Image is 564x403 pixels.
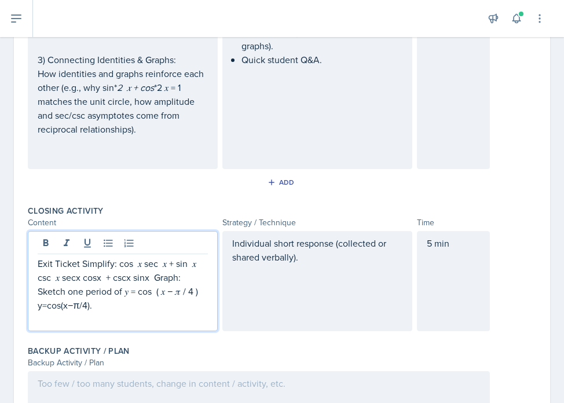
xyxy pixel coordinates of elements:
[232,236,402,264] p: Individual short response (collected or shared verbally).
[417,217,490,229] div: Time
[427,236,480,250] p: 5 min
[38,53,208,67] p: 3) Connecting Identities & Graphs:
[263,174,301,191] button: Add
[270,178,295,187] div: Add
[28,345,130,357] label: Backup Activity / Plan
[28,357,490,369] div: Backup Activity / Plan
[38,67,208,136] p: How identities and graphs reinforce each other (e.g., why sin* *2 𝑥 = 1 matches the unit circle, ...
[117,81,154,94] em: 2 𝑥 + cos
[222,217,412,229] div: Strategy / Technique
[28,217,218,229] div: Content
[28,205,104,217] label: Closing Activity
[38,257,208,312] p: Exit Ticket Simplify: cos ⁡ 𝑥 sec ⁡ 𝑥 + sin ⁡ 𝑥 csc ⁡ 𝑥 secx cosx ​ + cscx sinx ​ Graph: Sketch o...
[241,53,402,67] p: Quick student Q&A.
